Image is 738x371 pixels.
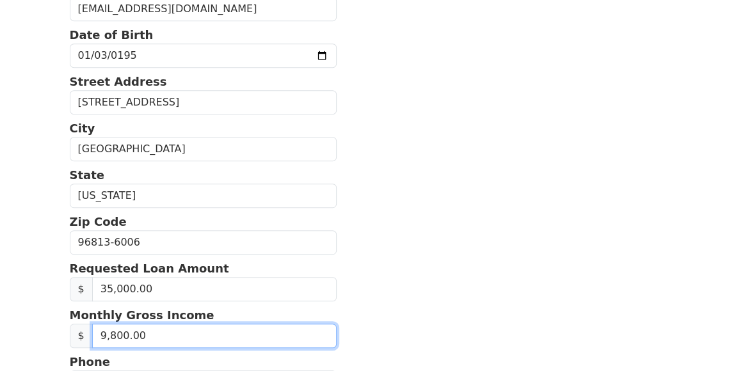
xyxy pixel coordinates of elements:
span: $ [70,277,93,301]
input: Street Address [70,90,337,114]
strong: Street Address [70,75,167,88]
strong: Zip Code [70,215,127,228]
input: Zip Code [70,230,337,255]
strong: City [70,122,95,135]
strong: Requested Loan Amount [70,262,229,275]
span: $ [70,324,93,348]
input: 0.00 [92,324,337,348]
input: City [70,137,337,161]
input: Requested Loan Amount [92,277,337,301]
strong: State [70,168,105,182]
strong: Phone [70,355,110,368]
p: Monthly Gross Income [70,306,337,324]
strong: Date of Birth [70,28,154,42]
